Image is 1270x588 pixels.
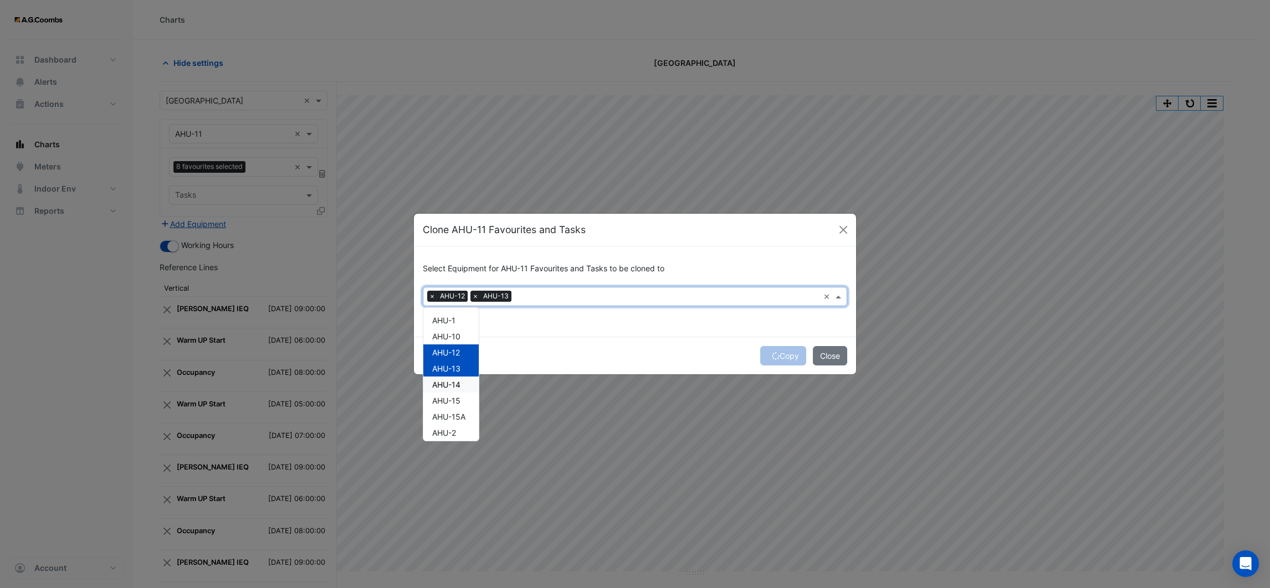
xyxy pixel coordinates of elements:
span: × [470,291,480,302]
span: AHU-14 [432,380,460,389]
span: × [427,291,437,302]
span: AHU-15 [432,396,460,405]
button: Select All [423,306,457,319]
button: Close [813,346,847,365]
span: AHU-13 [432,364,460,373]
span: AHU-13 [480,291,511,302]
span: AHU-12 [437,291,468,302]
span: AHU-15A [432,412,465,421]
h6: Select Equipment for AHU-11 Favourites and Tasks to be cloned to [423,264,847,274]
ng-dropdown-panel: Options list [423,307,479,441]
span: Clear [823,291,833,302]
h5: Clone AHU-11 Favourites and Tasks [423,223,586,237]
span: AHU-12 [432,348,460,357]
div: Open Intercom Messenger [1232,550,1259,577]
span: AHU-10 [432,332,460,341]
span: AHU-2 [432,428,456,437]
span: AHU-1 [432,316,455,325]
button: Close [835,221,852,238]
